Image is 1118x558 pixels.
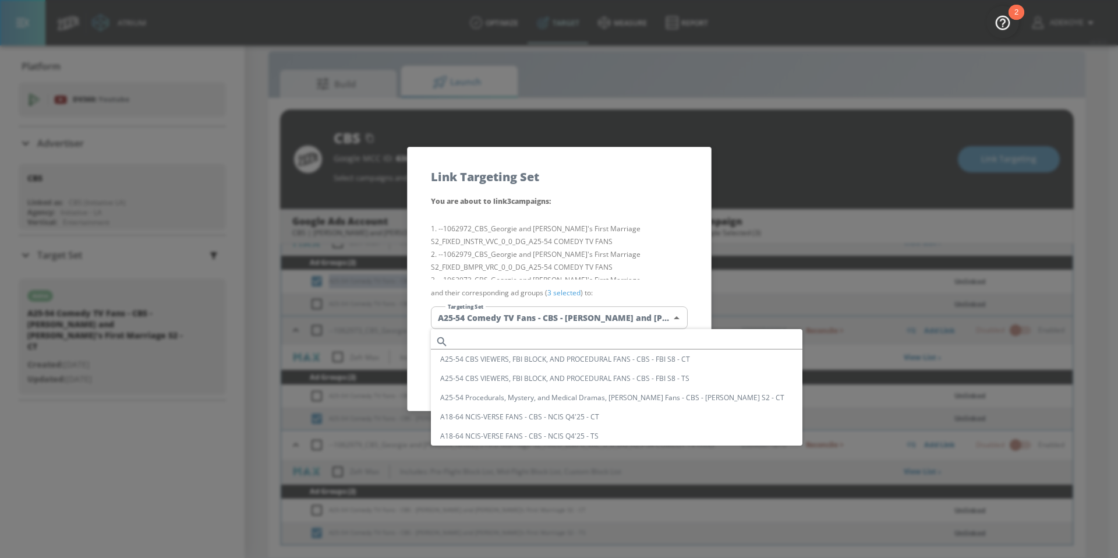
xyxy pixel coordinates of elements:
[986,6,1019,38] button: Open Resource Center, 2 new notifications
[431,349,802,369] li: A25-54 CBS VIEWERS, FBI BLOCK, AND PROCEDURAL FANS - CBS - FBI S8 - CT
[431,407,802,426] li: A18-64 NCIS-VERSE FANS - CBS - NCIS Q4'25 - CT
[431,426,802,446] li: A18-64 NCIS-VERSE FANS - CBS - NCIS Q4'25 - TS
[1014,12,1018,27] div: 2
[431,388,802,407] li: A25-54 Procedurals, Mystery, and Medical Dramas, [PERSON_NAME] Fans - CBS - [PERSON_NAME] S2 - CT
[431,369,802,388] li: A25-54 CBS VIEWERS, FBI BLOCK, AND PROCEDURAL FANS - CBS - FBI S8 - TS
